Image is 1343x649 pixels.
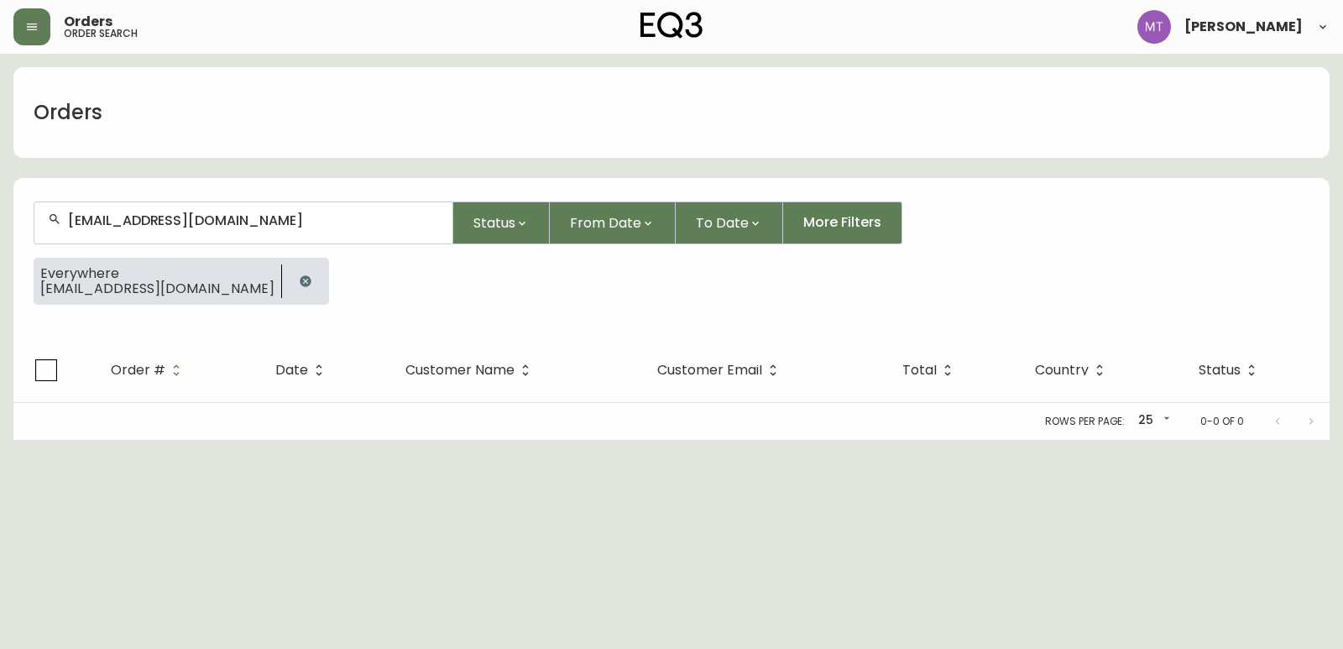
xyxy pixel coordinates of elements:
div: 25 [1131,407,1173,435]
span: Date [275,363,330,378]
span: Total [902,363,959,378]
span: [EMAIL_ADDRESS][DOMAIN_NAME] [40,281,274,296]
span: Order # [111,363,187,378]
span: Customer Name [405,363,536,378]
input: Search [68,212,439,228]
img: 397d82b7ede99da91c28605cdd79fceb [1137,10,1171,44]
h1: Orders [34,98,102,127]
span: Total [902,365,937,375]
span: More Filters [803,213,881,232]
span: Status [1199,363,1262,378]
p: Rows per page: [1045,414,1125,429]
button: Status [453,202,550,244]
span: From Date [570,212,641,233]
span: Country [1035,363,1110,378]
span: Order # [111,365,165,375]
span: Status [473,212,515,233]
span: Customer Email [657,365,762,375]
h5: order search [64,29,138,39]
span: Country [1035,365,1089,375]
span: To Date [696,212,749,233]
button: From Date [550,202,676,244]
span: Status [1199,365,1241,375]
button: More Filters [783,202,902,244]
span: [PERSON_NAME] [1184,20,1303,34]
span: Customer Email [657,363,784,378]
span: Date [275,365,308,375]
p: 0-0 of 0 [1200,414,1244,429]
span: Everywhere [40,266,274,281]
img: logo [640,12,703,39]
span: Orders [64,15,112,29]
span: Customer Name [405,365,515,375]
button: To Date [676,202,783,244]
